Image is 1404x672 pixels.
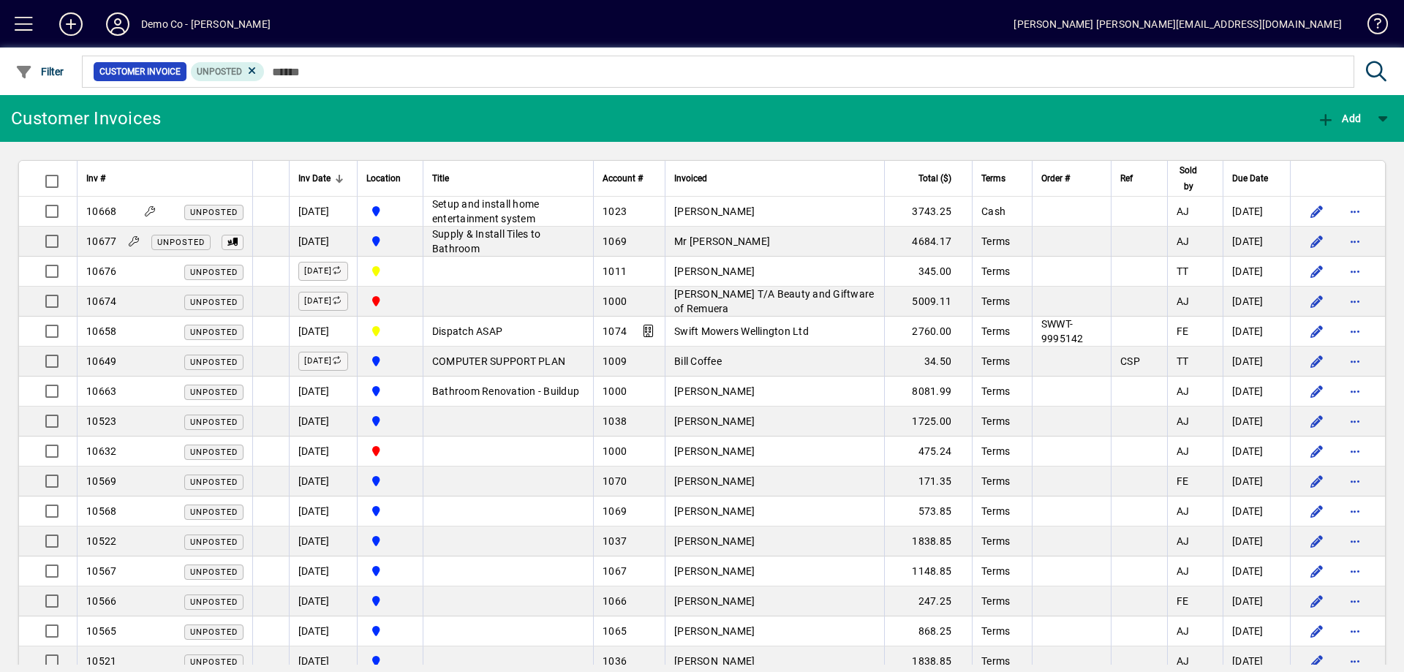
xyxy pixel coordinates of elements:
[603,475,627,487] span: 1070
[1223,467,1290,497] td: [DATE]
[366,563,414,579] span: Auckland
[603,325,627,337] span: 1074
[366,443,414,459] span: Christchurch
[981,565,1010,577] span: Terms
[366,533,414,549] span: Auckland
[603,535,627,547] span: 1037
[674,535,755,547] span: [PERSON_NAME]
[432,170,584,186] div: Title
[1177,295,1190,307] span: AJ
[1223,317,1290,347] td: [DATE]
[190,657,238,667] span: Unposted
[981,355,1010,367] span: Terms
[1177,445,1190,457] span: AJ
[1177,655,1190,667] span: AJ
[603,625,627,637] span: 1065
[366,203,414,219] span: Auckland
[1305,320,1329,343] button: Edit
[603,445,627,457] span: 1000
[603,295,627,307] span: 1000
[603,655,627,667] span: 1036
[289,526,357,556] td: [DATE]
[674,655,755,667] span: [PERSON_NAME]
[86,505,116,517] span: 10568
[1343,320,1367,343] button: More options
[1177,162,1201,195] span: Sold by
[674,475,755,487] span: [PERSON_NAME]
[981,475,1010,487] span: Terms
[1177,205,1190,217] span: AJ
[674,415,755,427] span: [PERSON_NAME]
[190,627,238,637] span: Unposted
[86,415,116,427] span: 10523
[289,197,357,227] td: [DATE]
[1305,469,1329,493] button: Edit
[1305,439,1329,463] button: Edit
[884,377,972,407] td: 8081.99
[674,565,755,577] span: [PERSON_NAME]
[1177,565,1190,577] span: AJ
[1343,589,1367,613] button: More options
[674,265,755,277] span: [PERSON_NAME]
[1223,227,1290,257] td: [DATE]
[1041,170,1102,186] div: Order #
[981,535,1010,547] span: Terms
[1177,535,1190,547] span: AJ
[603,355,627,367] span: 1009
[432,198,540,224] span: Setup and install home entertainment system
[190,567,238,577] span: Unposted
[674,445,755,457] span: [PERSON_NAME]
[1343,469,1367,493] button: More options
[981,295,1010,307] span: Terms
[1223,586,1290,616] td: [DATE]
[289,227,357,257] td: [DATE]
[298,170,331,186] span: Inv Date
[981,595,1010,607] span: Terms
[674,205,755,217] span: [PERSON_NAME]
[190,358,238,367] span: Unposted
[86,385,116,397] span: 10663
[1177,325,1189,337] span: FE
[190,597,238,607] span: Unposted
[1177,415,1190,427] span: AJ
[1343,529,1367,553] button: More options
[674,505,755,517] span: [PERSON_NAME]
[190,208,238,217] span: Unposted
[86,170,244,186] div: Inv #
[894,170,965,186] div: Total ($)
[1223,257,1290,287] td: [DATE]
[1305,290,1329,313] button: Edit
[1305,380,1329,403] button: Edit
[1232,170,1281,186] div: Due Date
[1041,318,1084,344] span: SWWT-9995142
[674,170,875,186] div: Invoiced
[981,655,1010,667] span: Terms
[884,227,972,257] td: 4684.17
[884,287,972,317] td: 5009.11
[1177,355,1189,367] span: TT
[1305,260,1329,283] button: Edit
[366,293,414,309] span: Christchurch
[1177,505,1190,517] span: AJ
[981,505,1010,517] span: Terms
[1223,287,1290,317] td: [DATE]
[289,377,357,407] td: [DATE]
[86,445,116,457] span: 10632
[603,170,656,186] div: Account #
[603,170,643,186] span: Account #
[884,437,972,467] td: 475.24
[86,655,116,667] span: 10521
[190,298,238,307] span: Unposted
[981,625,1010,637] span: Terms
[1232,170,1268,186] span: Due Date
[94,11,141,37] button: Profile
[15,66,64,78] span: Filter
[1177,265,1189,277] span: TT
[190,537,238,547] span: Unposted
[1223,197,1290,227] td: [DATE]
[1343,559,1367,583] button: More options
[884,407,972,437] td: 1725.00
[48,11,94,37] button: Add
[86,355,116,367] span: 10649
[86,565,116,577] span: 10567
